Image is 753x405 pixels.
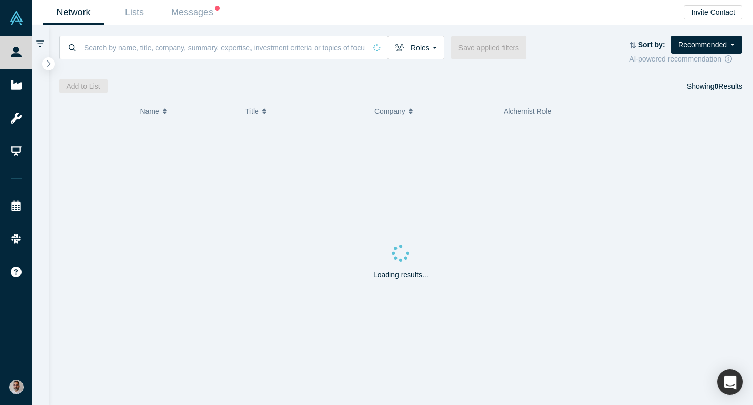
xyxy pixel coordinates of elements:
[671,36,742,54] button: Recommended
[638,40,665,49] strong: Sort by:
[629,54,742,65] div: AI-powered recommendation
[83,35,366,59] input: Search by name, title, company, summary, expertise, investment criteria or topics of focus
[140,100,235,122] button: Name
[373,270,428,280] p: Loading results...
[687,79,742,93] div: Showing
[715,82,719,90] strong: 0
[140,100,159,122] span: Name
[59,79,108,93] button: Add to List
[43,1,104,25] a: Network
[504,107,551,115] span: Alchemist Role
[9,380,24,394] img: Gotam Bhardwaj's Account
[388,36,444,59] button: Roles
[374,100,405,122] span: Company
[715,82,742,90] span: Results
[451,36,526,59] button: Save applied filters
[165,1,226,25] a: Messages
[9,11,24,25] img: Alchemist Vault Logo
[374,100,493,122] button: Company
[245,100,259,122] span: Title
[245,100,364,122] button: Title
[684,5,742,19] button: Invite Contact
[104,1,165,25] a: Lists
